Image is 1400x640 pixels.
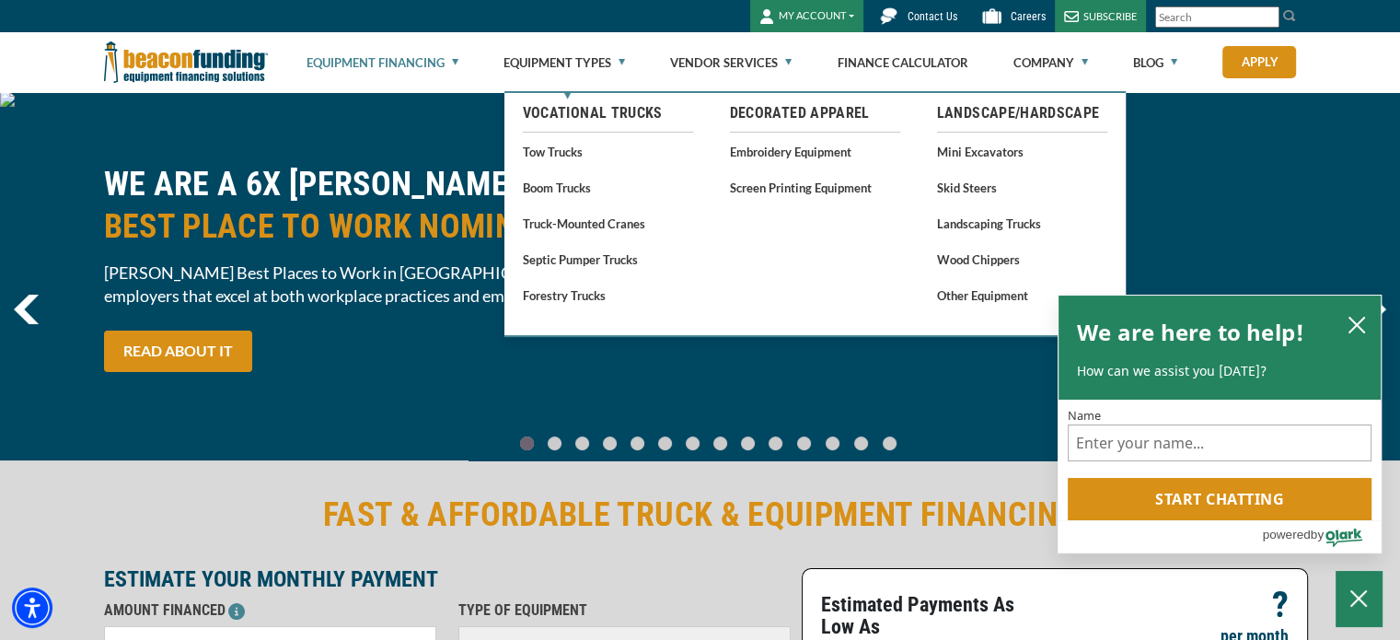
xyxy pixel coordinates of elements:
[1262,523,1310,546] span: powered
[793,436,816,451] a: Go To Slide 10
[523,248,693,271] a: Septic Pumper Trucks
[1260,10,1275,25] a: Clear search text
[599,436,621,451] a: Go To Slide 3
[104,599,436,622] p: AMOUNT FINANCED
[544,436,566,451] a: Go To Slide 1
[104,205,689,248] span: BEST PLACE TO WORK NOMINEE
[503,33,625,92] a: Equipment Types
[458,599,791,622] p: TYPE OF EQUIPMENT
[730,140,900,163] a: Embroidery Equipment
[837,33,967,92] a: Finance Calculator
[104,568,791,590] p: ESTIMATE YOUR MONTHLY PAYMENT
[523,140,693,163] a: Tow Trucks
[104,163,689,248] h2: WE ARE A 6X [PERSON_NAME] CHICAGO
[523,212,693,235] a: Truck-Mounted Cranes
[937,284,1107,307] a: Other Equipment
[654,436,677,451] a: Go To Slide 5
[821,436,844,451] a: Go To Slide 11
[937,248,1107,271] a: Wood Chippers
[307,33,458,92] a: Equipment Financing
[737,436,759,451] a: Go To Slide 8
[1262,521,1381,553] a: Powered by Olark - open in a new tab
[627,436,649,451] a: Go To Slide 4
[730,102,900,124] a: Decorated Apparel
[937,140,1107,163] a: Mini Excavators
[1155,6,1279,28] input: Search
[670,33,792,92] a: Vendor Services
[878,436,901,451] a: Go To Slide 13
[937,212,1107,235] a: Landscaping Trucks
[937,102,1107,124] a: Landscape/Hardscape
[730,176,900,199] a: Screen Printing Equipment
[104,331,252,372] a: READ ABOUT IT
[1068,409,1371,421] label: Name
[821,594,1044,638] p: Estimated Payments As Low As
[1068,478,1371,520] button: Start chatting
[1077,314,1304,351] h2: We are here to help!
[1013,33,1088,92] a: Company
[104,32,268,92] img: Beacon Funding Corporation logo
[1222,46,1296,78] a: Apply
[523,284,693,307] a: Forestry Trucks
[12,588,52,628] div: Accessibility Menu
[850,436,873,451] a: Go To Slide 12
[1068,425,1371,461] input: Name
[104,494,1297,536] h2: FAST & AFFORDABLE TRUCK & EQUIPMENT FINANCING
[908,10,957,23] span: Contact Us
[1336,571,1382,626] button: Close Chatbox
[1011,10,1046,23] span: Careers
[523,176,693,199] a: Boom Trucks
[1282,8,1297,23] img: Search
[104,262,689,308] span: [PERSON_NAME] Best Places to Work in [GEOGRAPHIC_DATA] recognizes employers that excel at both wo...
[1077,362,1362,380] p: How can we assist you [DATE]?
[14,295,39,324] img: Left Navigator
[14,295,39,324] a: previous
[516,436,538,451] a: Go To Slide 0
[1311,523,1324,546] span: by
[710,436,732,451] a: Go To Slide 7
[572,436,594,451] a: Go To Slide 2
[1342,311,1371,337] button: close chatbox
[765,436,787,451] a: Go To Slide 9
[523,102,693,124] a: Vocational Trucks
[1058,295,1382,554] div: olark chatbox
[1272,594,1289,616] p: ?
[1133,33,1177,92] a: Blog
[682,436,704,451] a: Go To Slide 6
[937,176,1107,199] a: Skid Steers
